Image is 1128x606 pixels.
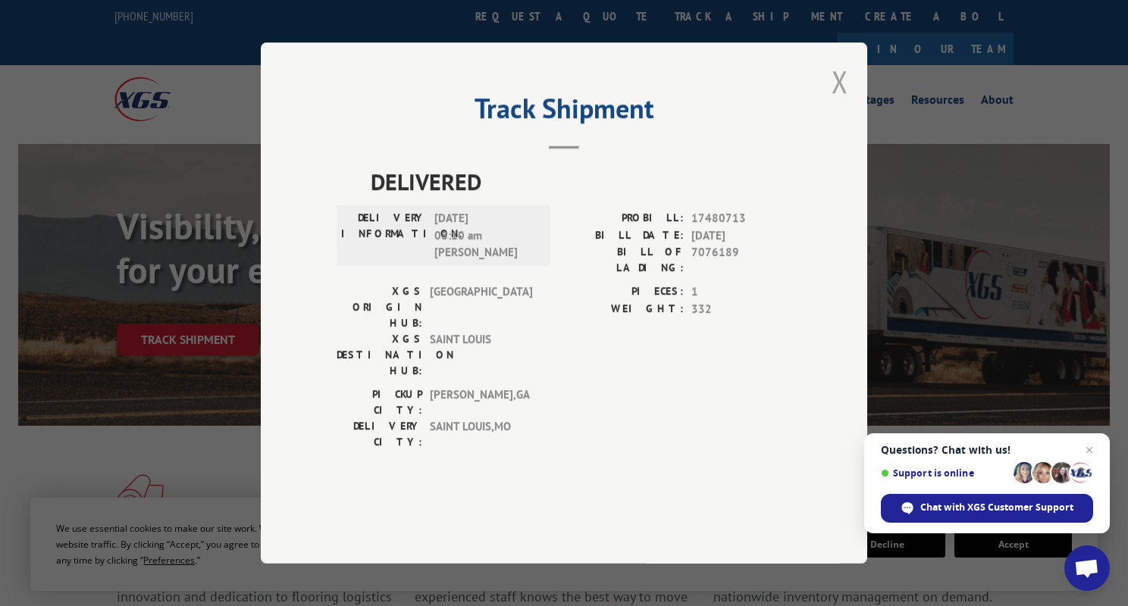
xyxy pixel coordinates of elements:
label: PICKUP CITY: [337,386,422,418]
span: 332 [691,301,791,318]
div: Open chat [1064,545,1110,591]
span: Questions? Chat with us! [881,444,1093,456]
span: SAINT LOUIS , MO [430,418,532,450]
span: SAINT LOUIS [430,331,532,379]
label: XGS DESTINATION HUB: [337,331,422,379]
span: [DATE] 08:10 am [PERSON_NAME] [434,210,537,261]
button: Close modal [832,61,848,102]
label: DELIVERY CITY: [337,418,422,450]
span: Support is online [881,467,1008,479]
div: Chat with XGS Customer Support [881,494,1093,523]
label: BILL DATE: [564,227,684,245]
span: [DATE] [691,227,791,245]
label: BILL OF LADING: [564,244,684,276]
span: 1 [691,283,791,301]
span: Close chat [1080,441,1098,459]
span: DELIVERED [371,164,791,198]
span: [PERSON_NAME] , GA [430,386,532,418]
label: DELIVERY INFORMATION: [341,210,427,261]
span: 17480713 [691,210,791,227]
label: WEIGHT: [564,301,684,318]
span: 7076189 [691,244,791,276]
label: PIECES: [564,283,684,301]
span: [GEOGRAPHIC_DATA] [430,283,532,331]
label: PROBILL: [564,210,684,227]
h2: Track Shipment [337,98,791,127]
span: Chat with XGS Customer Support [920,501,1073,514]
label: XGS ORIGIN HUB: [337,283,422,331]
